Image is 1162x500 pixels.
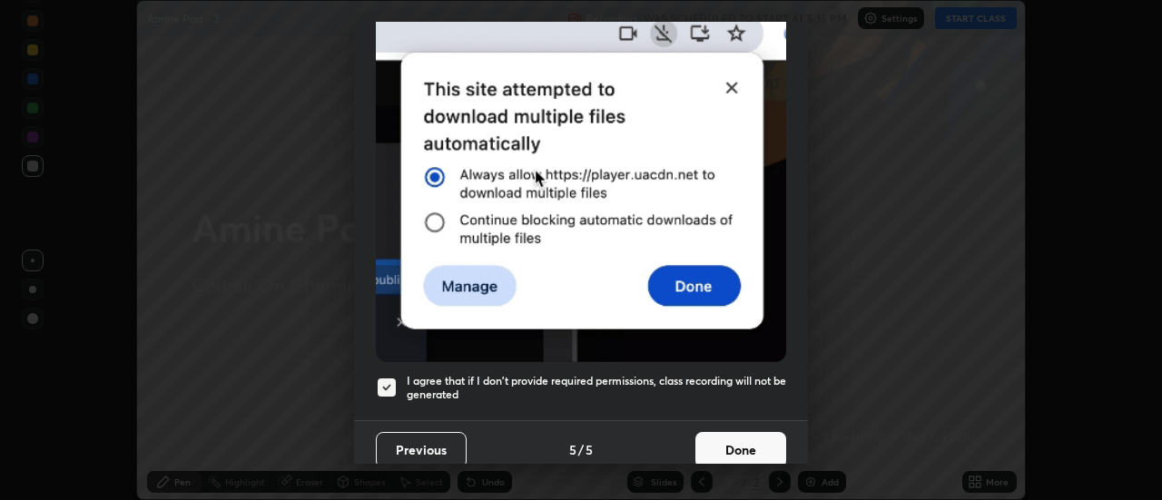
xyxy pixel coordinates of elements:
h5: I agree that if I don't provide required permissions, class recording will not be generated [407,374,786,402]
h4: 5 [569,440,576,459]
button: Done [695,432,786,468]
button: Previous [376,432,467,468]
h4: 5 [586,440,593,459]
h4: / [578,440,584,459]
